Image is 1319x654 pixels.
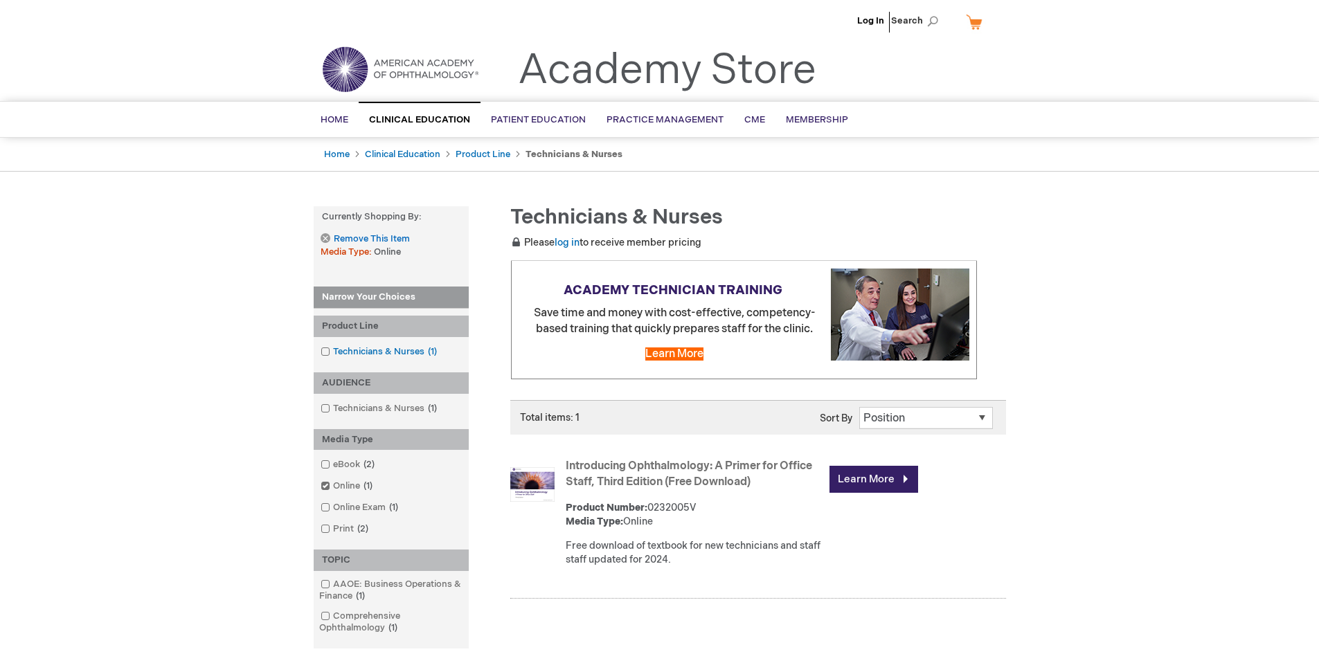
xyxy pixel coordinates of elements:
span: Home [321,114,348,125]
a: Learn More [645,347,703,361]
a: Log In [857,15,884,26]
span: CME [744,114,765,125]
a: Print2 [317,523,374,536]
span: 1 [385,622,401,633]
span: Media Type [321,246,374,257]
span: 1 [360,480,376,491]
strong: Narrow Your Choices [314,287,469,309]
div: Free download of textbook for new technicians and staff staff updated for 2024. [566,539,823,567]
a: Academy Store [518,46,816,96]
span: 1 [424,403,440,414]
div: Media Type [314,429,469,451]
div: Product Line [314,316,469,337]
img: Explore cost-effective Academy technician training programs [831,269,969,361]
strong: Media Type: [566,516,623,527]
span: Clinical Education [369,114,470,125]
strong: Product Number: [566,502,647,514]
img: Introducing Ophthalmology: A Primer for Office Staff, Third Edition (Free Download) [510,462,555,507]
span: Remove This Item [334,233,410,246]
span: Membership [786,114,848,125]
a: Introducing Ophthalmology: A Primer for Office Staff, Third Edition (Free Download) [566,460,812,489]
a: log in [555,237,580,248]
label: Sort By [820,412,852,424]
span: 1 [424,346,440,357]
div: AUDIENCE [314,372,469,394]
a: Clinical Education [365,149,440,160]
strong: Currently Shopping by: [314,206,469,228]
a: Online Exam1 [317,501,404,514]
span: Technicians & Nurses [510,205,723,230]
span: Practice Management [607,114,724,125]
a: eBook2 [317,458,380,471]
div: TOPIC [314,549,469,571]
a: Technicians & Nurses1 [317,402,442,415]
span: Search [891,7,944,35]
div: 0232005V Online [566,501,823,529]
span: Online [374,246,401,257]
span: Please to receive member pricing [510,237,701,248]
span: 2 [360,459,378,470]
a: Remove This Item [321,233,409,245]
a: Learn More [829,466,918,493]
span: 1 [352,590,368,601]
span: 1 [386,502,402,513]
a: Comprehensive Ophthalmology1 [317,610,465,635]
a: AAOE: Business Operations & Finance1 [317,578,465,603]
span: 2 [354,523,372,534]
span: Patient Education [491,114,586,125]
strong: Technicians & Nurses [526,149,622,160]
a: Home [324,149,350,160]
a: Product Line [456,149,510,160]
p: Save time and money with cost-effective, competency-based training that quickly prepares staff fo... [519,306,969,338]
span: Total items: 1 [520,412,580,424]
strong: ACADEMY TECHNICIAN TRAINING [564,283,782,298]
a: Online1 [317,480,378,493]
a: Technicians & Nurses1 [317,345,442,358]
